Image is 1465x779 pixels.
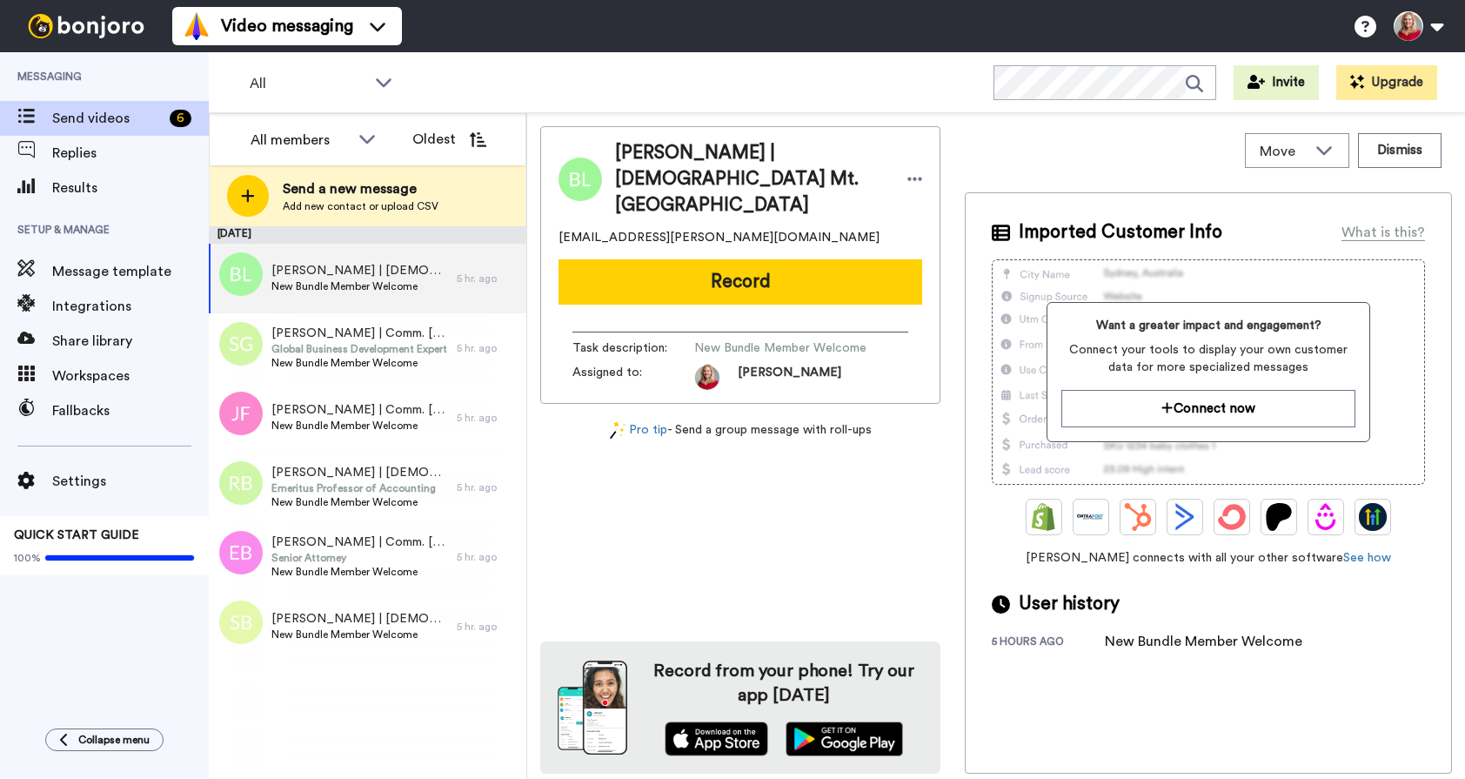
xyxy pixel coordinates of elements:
span: Integrations [52,296,209,317]
button: Invite [1234,65,1319,100]
span: Want a greater impact and engagement? [1061,317,1355,334]
img: rb.png [219,461,263,505]
div: 6 [170,110,191,127]
div: 5 hr. ago [457,411,518,425]
div: 5 hr. ago [457,480,518,494]
span: [PERSON_NAME] [738,364,841,390]
img: vm-color.svg [183,12,211,40]
span: All [250,73,366,94]
img: jf.png [219,392,263,435]
span: Workspaces [52,366,209,386]
button: Dismiss [1358,133,1442,168]
div: 5 hr. ago [457,550,518,564]
span: [PERSON_NAME] | Comm. [GEOGRAPHIC_DATA]. [GEOGRAPHIC_DATA] [271,325,448,342]
span: New Bundle Member Welcome [694,339,866,357]
img: playstore [786,722,903,756]
img: appstore [665,722,768,756]
span: New Bundle Member Welcome [271,279,448,293]
span: Emeritus Professor of Accounting [271,481,448,495]
span: New Bundle Member Welcome [271,356,448,370]
button: Upgrade [1336,65,1437,100]
span: QUICK START GUIDE [14,529,139,541]
img: Shopify [1030,503,1058,531]
span: Move [1260,141,1307,162]
div: 5 hr. ago [457,341,518,355]
div: 5 hr. ago [457,620,518,634]
img: eb.png [219,531,263,574]
span: Fallbacks [52,400,209,421]
div: 5 hr. ago [457,272,518,285]
img: bj-logo-header-white.svg [21,14,151,38]
img: GoHighLevel [1359,503,1387,531]
span: Imported Customer Info [1019,219,1222,245]
span: [EMAIL_ADDRESS][PERSON_NAME][DOMAIN_NAME] [559,229,880,246]
span: New Bundle Member Welcome [271,628,448,641]
span: Assigned to: [572,364,694,390]
span: Collapse menu [78,733,150,747]
a: See how [1343,552,1391,564]
img: Patreon [1265,503,1293,531]
div: [DATE] [209,226,526,244]
span: New Bundle Member Welcome [271,495,448,509]
span: 100% [14,551,41,565]
img: Drip [1312,503,1340,531]
span: Task description : [572,339,694,357]
span: [PERSON_NAME] | Comm. [GEOGRAPHIC_DATA]. [PERSON_NAME] [271,401,448,419]
div: - Send a group message with roll-ups [540,421,940,440]
img: download [558,661,627,755]
img: Hubspot [1124,503,1152,531]
img: sg.png [219,322,263,366]
span: Message template [52,261,209,282]
span: New Bundle Member Welcome [271,565,448,579]
span: New Bundle Member Welcome [271,419,448,433]
span: Senior Attorney [271,551,448,565]
div: All members [251,130,350,151]
span: [PERSON_NAME] | [DEMOGRAPHIC_DATA] Mt. [GEOGRAPHIC_DATA] [271,610,448,628]
span: Replies [52,143,209,164]
div: New Bundle Member Welcome [1105,631,1302,652]
span: User history [1019,591,1120,617]
span: Send videos [52,108,163,129]
span: Settings [52,471,209,492]
span: [PERSON_NAME] | [DEMOGRAPHIC_DATA] Mt. [GEOGRAPHIC_DATA] [271,464,448,481]
span: Send a new message [283,178,438,199]
span: [PERSON_NAME] | [DEMOGRAPHIC_DATA] Mt. [GEOGRAPHIC_DATA] [271,262,448,279]
img: ActiveCampaign [1171,503,1199,531]
img: Ontraport [1077,503,1105,531]
h4: Record from your phone! Try our app [DATE] [645,659,923,708]
span: Share library [52,331,209,352]
div: What is this? [1341,222,1425,243]
img: magic-wand.svg [610,421,625,440]
div: 5 hours ago [992,635,1105,652]
button: Oldest [399,122,499,157]
img: Image of Bill Lubanski | Comm Church Mt. Pleasant [559,158,602,201]
img: bl.png [219,252,263,296]
button: Collapse menu [45,729,164,751]
span: [PERSON_NAME] | Comm. [GEOGRAPHIC_DATA]. [GEOGRAPHIC_DATA] [271,534,448,551]
button: Record [559,259,922,305]
img: ConvertKit [1218,503,1246,531]
span: Connect your tools to display your own customer data for more specialized messages [1061,341,1355,376]
span: [PERSON_NAME] connects with all your other software [992,549,1425,567]
img: 57e76d74-6778-4c2c-bc34-184e1a48b970-1733258255.jpg [694,364,720,390]
button: Connect now [1061,390,1355,427]
a: Pro tip [610,421,667,440]
img: sb.png [219,601,263,644]
span: Video messaging [221,14,353,38]
span: Global Business Development Expert [271,342,448,356]
span: [PERSON_NAME] | [DEMOGRAPHIC_DATA] Mt. [GEOGRAPHIC_DATA] [615,140,890,218]
span: Results [52,178,209,198]
span: Add new contact or upload CSV [283,199,438,213]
